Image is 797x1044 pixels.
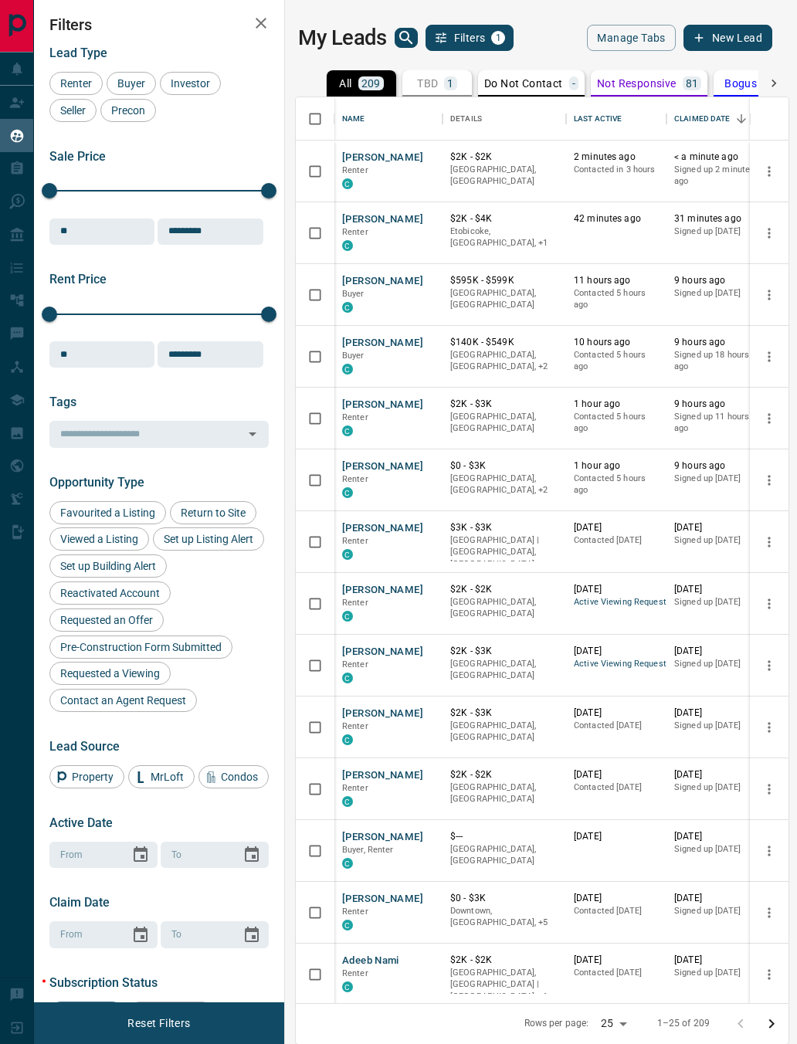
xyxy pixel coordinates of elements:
[674,707,763,720] p: [DATE]
[55,507,161,519] span: Favourited a Listing
[342,165,368,175] span: Renter
[758,530,781,554] button: more
[758,283,781,307] button: more
[574,398,659,411] p: 1 hour ago
[49,662,171,685] div: Requested a Viewing
[574,97,622,141] div: Last Active
[574,583,659,596] p: [DATE]
[342,289,365,299] span: Buyer
[49,581,171,605] div: Reactivated Account
[342,892,423,907] button: [PERSON_NAME]
[342,796,353,807] div: condos.ca
[758,160,781,183] button: more
[49,395,76,409] span: Tags
[55,667,165,680] span: Requested a Viewing
[334,97,443,141] div: Name
[574,521,659,534] p: [DATE]
[674,781,763,794] p: Signed up [DATE]
[450,411,558,435] p: [GEOGRAPHIC_DATA], [GEOGRAPHIC_DATA]
[128,765,195,788] div: MrLoft
[674,473,763,485] p: Signed up [DATE]
[117,1010,200,1036] button: Reset Filters
[49,149,106,164] span: Sale Price
[674,583,763,596] p: [DATE]
[674,954,763,967] p: [DATE]
[342,398,423,412] button: [PERSON_NAME]
[342,487,353,498] div: condos.ca
[236,920,267,951] button: Choose date
[484,78,563,89] p: Do Not Contact
[674,212,763,225] p: 31 minutes ago
[597,78,677,89] p: Not Responsive
[450,398,558,411] p: $2K - $3K
[342,611,353,622] div: condos.ca
[574,473,659,497] p: Contacted 5 hours ago
[342,968,368,978] span: Renter
[450,583,558,596] p: $2K - $2K
[342,97,365,141] div: Name
[106,104,151,117] span: Precon
[758,654,781,677] button: more
[342,336,423,351] button: [PERSON_NAME]
[55,560,161,572] span: Set up Building Alert
[55,104,91,117] span: Seller
[450,905,558,929] p: North York, West End, Midtown | Central, Toronto, Vaughan
[342,845,394,855] span: Buyer, Renter
[674,398,763,411] p: 9 hours ago
[342,734,353,745] div: condos.ca
[342,240,353,251] div: condos.ca
[674,459,763,473] p: 9 hours ago
[674,151,763,164] p: < a minute ago
[574,954,659,967] p: [DATE]
[342,302,353,313] div: condos.ca
[450,720,558,744] p: [GEOGRAPHIC_DATA], [GEOGRAPHIC_DATA]
[674,645,763,658] p: [DATE]
[524,1017,589,1030] p: Rows per page:
[450,459,558,473] p: $0 - $3K
[666,97,771,141] div: Claimed Date
[574,781,659,794] p: Contacted [DATE]
[49,272,107,286] span: Rent Price
[342,212,423,227] button: [PERSON_NAME]
[66,771,119,783] span: Property
[339,78,351,89] p: All
[342,598,368,608] span: Renter
[657,1017,710,1030] p: 1–25 of 209
[443,97,566,141] div: Details
[450,892,558,905] p: $0 - $3K
[574,151,659,164] p: 2 minutes ago
[674,336,763,349] p: 9 hours ago
[574,905,659,917] p: Contacted [DATE]
[450,473,558,497] p: Midtown | Central, Toronto
[674,843,763,856] p: Signed up [DATE]
[574,274,659,287] p: 11 hours ago
[683,25,772,51] button: New Lead
[342,659,368,669] span: Renter
[686,78,699,89] p: 81
[758,778,781,801] button: more
[342,178,353,189] div: condos.ca
[574,720,659,732] p: Contacted [DATE]
[165,77,215,90] span: Investor
[175,507,251,519] span: Return to Site
[447,78,453,89] p: 1
[342,673,353,683] div: condos.ca
[574,534,659,547] p: Contacted [DATE]
[49,895,110,910] span: Claim Date
[450,781,558,805] p: [GEOGRAPHIC_DATA], [GEOGRAPHIC_DATA]
[574,596,659,609] span: Active Viewing Request
[674,720,763,732] p: Signed up [DATE]
[674,892,763,905] p: [DATE]
[49,765,124,788] div: Property
[242,423,263,445] button: Open
[758,592,781,615] button: more
[49,527,149,551] div: Viewed a Listing
[342,274,423,289] button: [PERSON_NAME]
[674,287,763,300] p: Signed up [DATE]
[572,78,575,89] p: -
[49,475,144,490] span: Opportunity Type
[342,721,368,731] span: Renter
[758,901,781,924] button: more
[450,596,558,620] p: [GEOGRAPHIC_DATA], [GEOGRAPHIC_DATA]
[342,536,368,546] span: Renter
